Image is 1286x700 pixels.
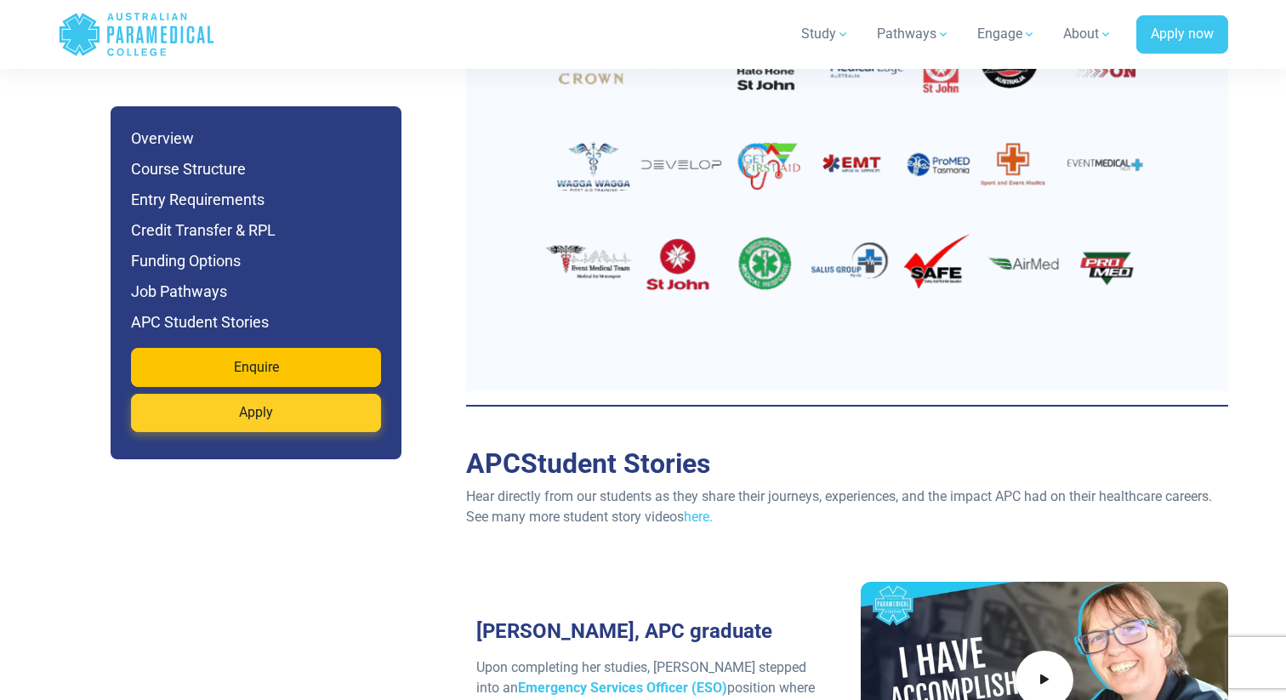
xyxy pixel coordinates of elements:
[867,10,960,58] a: Pathways
[466,447,1228,480] h2: APC
[466,619,834,644] h3: [PERSON_NAME], APC graduate
[684,509,713,525] a: here.
[791,10,860,58] a: Study
[521,447,710,480] a: Student Stories
[466,487,1228,527] p: Hear directly from our students as they share their journeys, experiences, and the impact APC had...
[967,10,1046,58] a: Engage
[1053,10,1123,58] a: About
[518,680,727,696] a: Emergency Services Officer (ESO)
[58,7,215,62] a: Australian Paramedical College
[1136,15,1228,54] a: Apply now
